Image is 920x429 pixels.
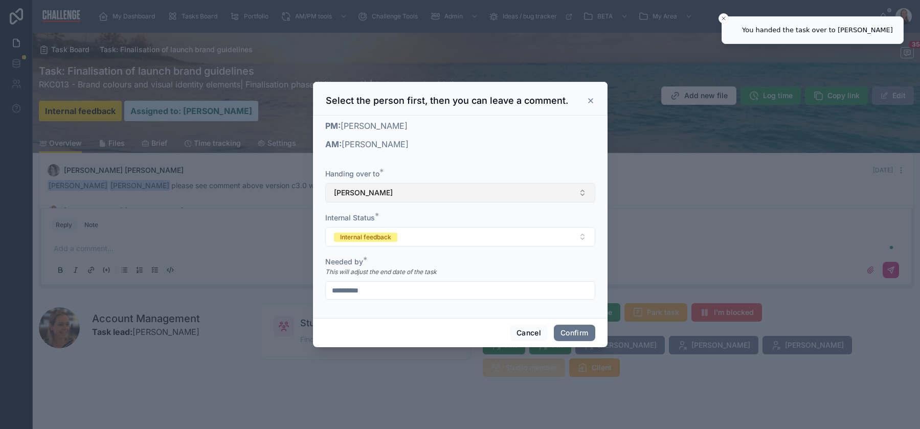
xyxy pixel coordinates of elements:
h3: Select the person first, then you can leave a comment. [326,95,568,107]
em: This will adjust the end date of the task [325,268,437,276]
button: Select Button [325,183,595,202]
button: Confirm [554,325,595,341]
button: Close toast [719,13,729,24]
button: Select Button [325,227,595,246]
strong: AM: [325,139,342,149]
p: [PERSON_NAME] [325,138,595,150]
span: Handing over to [325,169,379,178]
span: [PERSON_NAME] [334,188,393,198]
div: Internal feedback [340,233,391,242]
span: Needed by [325,257,363,266]
button: Cancel [510,325,548,341]
div: You handed the task over to [PERSON_NAME] [742,25,893,35]
span: Internal Status [325,213,375,222]
p: [PERSON_NAME] [325,120,595,132]
strong: PM: [325,121,341,131]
